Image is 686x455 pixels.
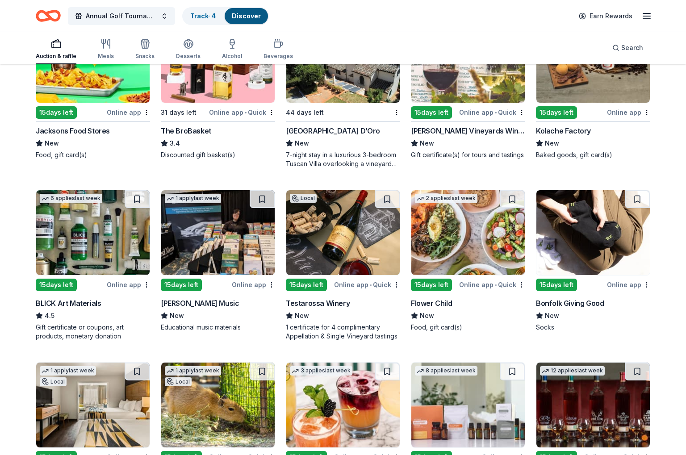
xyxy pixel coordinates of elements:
[286,107,324,118] div: 44 days left
[573,8,638,24] a: Earn Rewards
[45,138,59,149] span: New
[290,194,317,203] div: Local
[135,35,155,64] button: Snacks
[107,279,150,290] div: Online app
[40,366,96,376] div: 1 apply last week
[286,363,400,447] img: Image for Fox Restaurant Concepts
[176,53,201,60] div: Desserts
[286,150,400,168] div: 7-night stay in a luxurious 3-bedroom Tuscan Villa overlooking a vineyard and the ancient walled ...
[161,107,197,118] div: 31 days left
[411,279,452,291] div: 15 days left
[161,190,275,332] a: Image for Alfred Music1 applylast week15days leftOnline app[PERSON_NAME] MusicNewEducational musi...
[495,109,497,116] span: •
[36,298,101,309] div: BLICK Art Materials
[411,298,452,309] div: Flower Child
[161,190,275,275] img: Image for Alfred Music
[411,363,525,447] img: Image for doTERRA
[190,12,216,20] a: Track· 4
[495,281,497,288] span: •
[286,279,327,291] div: 15 days left
[286,190,400,275] img: Image for Testarossa Winery
[86,11,157,21] span: Annual Golf Tournament Fundraiser
[222,53,242,60] div: Alcohol
[411,106,452,119] div: 15 days left
[170,138,180,149] span: 3.4
[415,366,477,376] div: 8 applies last week
[415,194,477,203] div: 2 applies last week
[536,363,650,447] img: Image for Buffalo Trace Distillery
[36,190,150,275] img: Image for BLICK Art Materials
[36,125,110,136] div: Jacksons Food Stores
[295,138,309,149] span: New
[536,150,650,159] div: Baked goods, gift card(s)
[232,12,261,20] a: Discover
[411,323,525,332] div: Food, gift card(s)
[68,7,175,25] button: Annual Golf Tournament Fundraiser
[36,323,150,341] div: Gift certificate or coupons, art products, monetary donation
[40,377,67,386] div: Local
[420,138,434,149] span: New
[621,42,643,53] span: Search
[36,35,76,64] button: Auction & raffle
[370,281,372,288] span: •
[36,17,150,159] a: Image for Jacksons Food Stores15days leftOnline appJacksons Food StoresNewFood, gift card(s)
[411,190,525,332] a: Image for Flower Child2 applieslast week15days leftOnline app•QuickFlower ChildNewFood, gift card(s)
[536,17,650,159] a: Image for Kolache Factory1 applylast week15days leftOnline appKolache FactoryNewBaked goods, gift...
[607,107,650,118] div: Online app
[536,190,650,275] img: Image for Bonfolk Giving Good
[98,53,114,60] div: Meals
[36,5,61,26] a: Home
[161,323,275,332] div: Educational music materials
[411,150,525,159] div: Gift certificate(s) for tours and tastings
[540,366,605,376] div: 12 applies last week
[36,106,77,119] div: 15 days left
[245,109,247,116] span: •
[36,190,150,341] a: Image for BLICK Art Materials6 applieslast week15days leftOnline appBLICK Art Materials4.5Gift ce...
[161,298,239,309] div: [PERSON_NAME] Music
[45,310,54,321] span: 4.5
[161,150,275,159] div: Discounted gift basket(s)
[98,35,114,64] button: Meals
[135,53,155,60] div: Snacks
[334,279,400,290] div: Online app Quick
[209,107,275,118] div: Online app Quick
[36,53,76,60] div: Auction & raffle
[107,107,150,118] div: Online app
[286,323,400,341] div: 1 certificate for 4 complimentary Appellation & Single Vineyard tastings
[607,279,650,290] div: Online app
[165,377,192,386] div: Local
[161,279,202,291] div: 15 days left
[411,190,525,275] img: Image for Flower Child
[36,279,77,291] div: 15 days left
[536,298,604,309] div: Bonfolk Giving Good
[545,310,559,321] span: New
[264,35,293,64] button: Beverages
[411,125,525,136] div: [PERSON_NAME] Vineyards Winery
[161,125,211,136] div: The BroBasket
[176,35,201,64] button: Desserts
[170,310,184,321] span: New
[295,310,309,321] span: New
[459,107,525,118] div: Online app Quick
[232,279,275,290] div: Online app
[165,366,221,376] div: 1 apply last week
[161,17,275,159] a: Image for The BroBasket12 applieslast week31 days leftOnline app•QuickThe BroBasket3.4Discounted ...
[545,138,559,149] span: New
[536,125,591,136] div: Kolache Factory
[536,279,577,291] div: 15 days left
[536,190,650,332] a: Image for Bonfolk Giving Good15days leftOnline appBonfolk Giving GoodNewSocks
[161,363,275,447] img: Image for Santa Barbara Zoo
[286,298,350,309] div: Testarossa Winery
[286,125,380,136] div: [GEOGRAPHIC_DATA] D’Oro
[459,279,525,290] div: Online app Quick
[605,39,650,57] button: Search
[411,17,525,159] a: Image for Retzlaff Vineyards WineryLocal15days leftOnline app•Quick[PERSON_NAME] Vineyards Winery...
[36,363,150,447] img: Image for Oxford Collection
[222,35,242,64] button: Alcohol
[420,310,434,321] span: New
[290,366,352,376] div: 3 applies last week
[536,323,650,332] div: Socks
[536,106,577,119] div: 15 days left
[36,150,150,159] div: Food, gift card(s)
[182,7,269,25] button: Track· 4Discover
